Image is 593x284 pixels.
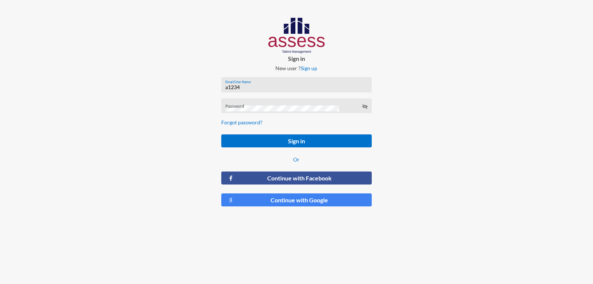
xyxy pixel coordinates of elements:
[215,55,377,62] p: Sign in
[221,134,371,147] button: Sign in
[221,156,371,163] p: Or
[221,193,371,206] button: Continue with Google
[268,18,325,53] img: AssessLogoo.svg
[221,172,371,185] button: Continue with Facebook
[301,65,317,71] a: Sign up
[215,65,377,71] p: New user ?
[225,84,368,90] input: Email/User Name
[221,119,262,125] a: Forgot password?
